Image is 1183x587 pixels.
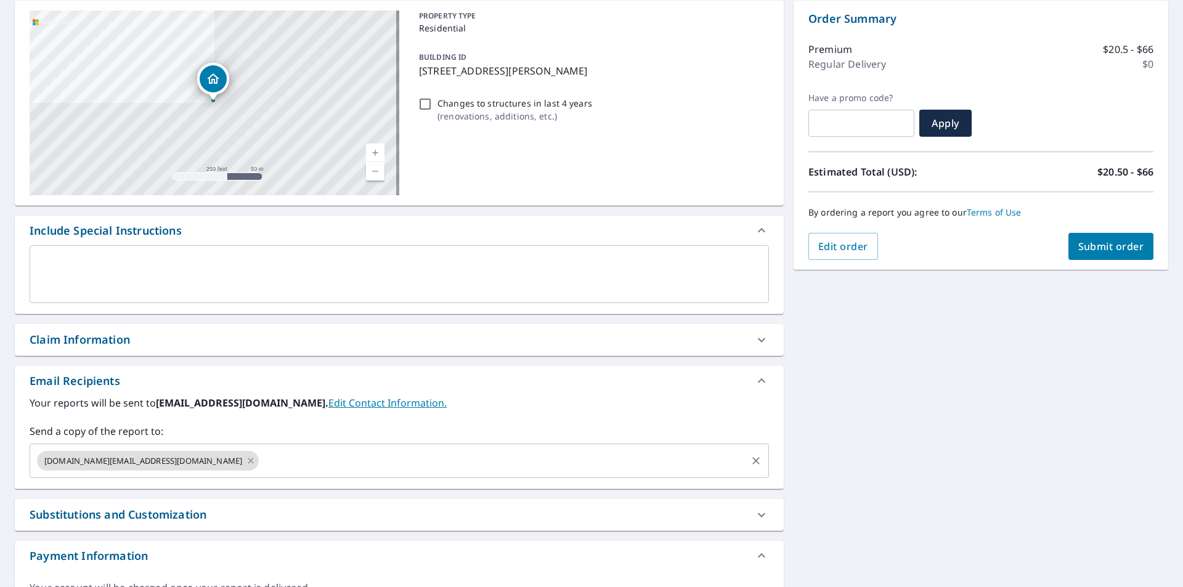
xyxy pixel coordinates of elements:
a: Current Level 17, Zoom Out [366,162,384,180]
p: ( renovations, additions, etc. ) [437,110,592,123]
div: Payment Information [30,548,148,564]
div: Substitutions and Customization [30,506,206,523]
button: Edit order [808,233,878,260]
p: Regular Delivery [808,57,886,71]
p: Order Summary [808,10,1153,27]
span: Apply [929,116,962,130]
p: [STREET_ADDRESS][PERSON_NAME] [419,63,764,78]
label: Have a promo code? [808,92,914,103]
p: Residential [419,22,764,34]
p: Premium [808,42,852,57]
span: [DOMAIN_NAME][EMAIL_ADDRESS][DOMAIN_NAME] [37,455,250,467]
div: Include Special Instructions [30,222,182,239]
div: Include Special Instructions [15,216,784,245]
p: Estimated Total (USD): [808,164,981,179]
p: BUILDING ID [419,52,466,62]
span: Edit order [818,240,868,253]
div: Email Recipients [30,373,120,389]
span: Submit order [1078,240,1144,253]
p: PROPERTY TYPE [419,10,764,22]
div: [DOMAIN_NAME][EMAIL_ADDRESS][DOMAIN_NAME] [37,451,259,471]
p: $20.5 - $66 [1103,42,1153,57]
b: [EMAIL_ADDRESS][DOMAIN_NAME]. [156,396,328,410]
a: Current Level 17, Zoom In [366,144,384,162]
p: Changes to structures in last 4 years [437,97,592,110]
label: Send a copy of the report to: [30,424,769,439]
a: Terms of Use [967,206,1022,218]
button: Submit order [1068,233,1154,260]
div: Substitutions and Customization [15,499,784,530]
div: Claim Information [30,331,130,348]
p: By ordering a report you agree to our [808,207,1153,218]
p: $0 [1142,57,1153,71]
button: Clear [747,452,765,469]
div: Payment Information [15,541,784,570]
div: Dropped pin, building 1, Residential property, 2282 Doran Rd Lima, NY 14485 [197,63,229,101]
a: EditContactInfo [328,396,447,410]
div: Claim Information [15,324,784,355]
button: Apply [919,110,972,137]
p: $20.50 - $66 [1097,164,1153,179]
label: Your reports will be sent to [30,395,769,410]
div: Email Recipients [15,366,784,395]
